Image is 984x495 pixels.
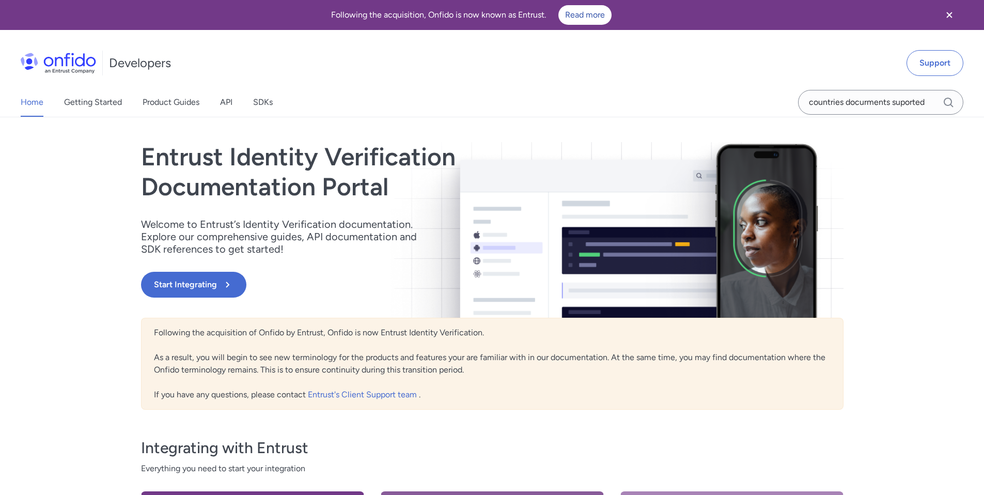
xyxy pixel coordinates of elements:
span: Everything you need to start your integration [141,462,844,475]
button: Close banner [930,2,969,28]
a: Support [907,50,963,76]
h1: Entrust Identity Verification Documentation Portal [141,142,633,202]
a: Read more [558,5,612,25]
a: SDKs [253,88,273,117]
input: Onfido search input field [798,90,963,115]
img: Onfido Logo [21,53,96,73]
p: Welcome to Entrust’s Identity Verification documentation. Explore our comprehensive guides, API d... [141,218,430,255]
a: Product Guides [143,88,199,117]
a: Start Integrating [141,272,633,298]
button: Start Integrating [141,272,246,298]
h1: Developers [109,55,171,71]
div: Following the acquisition, Onfido is now known as Entrust. [12,5,930,25]
h3: Integrating with Entrust [141,438,844,458]
a: Home [21,88,43,117]
div: Following the acquisition of Onfido by Entrust, Onfido is now Entrust Identity Verification. As a... [141,318,844,410]
a: API [220,88,232,117]
a: Getting Started [64,88,122,117]
svg: Close banner [943,9,956,21]
a: Entrust's Client Support team [308,390,419,399]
